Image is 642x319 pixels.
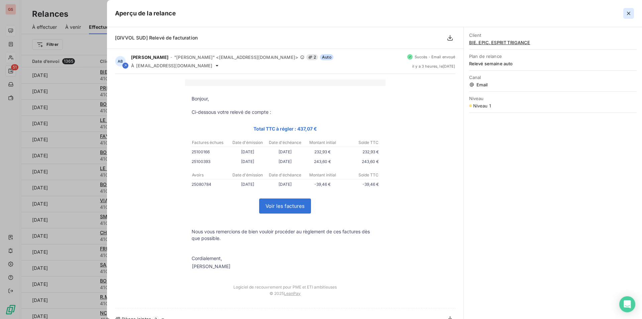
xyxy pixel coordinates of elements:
span: Niveau [469,96,637,101]
p: 243,60 € [304,158,341,165]
span: À [131,63,134,68]
p: Avoirs [192,172,229,178]
p: 25100166 [192,148,229,155]
span: BIE. EPIC. ESPRIT TRIGANCE [469,40,637,45]
p: [DATE] [266,148,304,155]
p: Nous vous remercions de bien vouloir procéder au règlement de ces factures dès que possible. [192,228,379,242]
h5: Aperçu de la relance [115,9,176,18]
p: Solde TTC [342,140,379,146]
a: Voir les factures [259,199,311,213]
span: Plan de relance [469,54,637,59]
div: [PERSON_NAME] [192,263,230,270]
p: 232,93 € [304,148,341,155]
p: Cordialement, [192,255,379,262]
p: Solde TTC [342,172,379,178]
p: Date d'émission [229,172,266,178]
span: 2 [306,54,318,60]
span: [GIVVOL SUD] Relevé de facturation [115,35,198,41]
p: Factures échues [192,140,229,146]
p: 25080784 [192,181,229,188]
span: [EMAIL_ADDRESS][DOMAIN_NAME] [136,63,212,68]
p: -39,46 € [304,181,341,188]
p: -39,46 € [341,181,379,188]
td: © 2025 [185,290,386,303]
span: "[PERSON_NAME]" <[EMAIL_ADDRESS][DOMAIN_NAME]> [174,55,298,60]
p: [DATE] [266,158,304,165]
p: [DATE] [229,148,266,155]
p: [DATE] [229,158,266,165]
p: 232,93 € [341,148,379,155]
p: Montant initial [304,140,341,146]
td: Logiciel de recouvrement pour PME et ETI ambitieuses [185,278,386,290]
div: AB [115,56,126,67]
span: Niveau 1 [473,103,491,108]
a: LeanPay [284,291,301,296]
p: Ci-dessous votre relevé de compte : [192,109,379,115]
p: Montant initial [304,172,341,178]
span: Email [469,82,637,87]
p: Total TTC à régler : 437,07 € [192,125,379,133]
span: [PERSON_NAME] [131,55,169,60]
span: il y a 3 heures , le [DATE] [412,64,455,68]
span: Succès - Email envoyé [415,55,455,59]
p: 243,60 € [341,158,379,165]
span: - [171,55,172,59]
p: Date d'échéance [267,140,304,146]
p: [DATE] [229,181,266,188]
span: Client [469,32,637,38]
span: Auto [320,54,333,60]
div: Open Intercom Messenger [619,296,635,312]
p: [DATE] [266,181,304,188]
p: Date d'émission [229,140,266,146]
p: Bonjour, [192,95,379,102]
p: Date d'échéance [267,172,304,178]
span: Canal [469,75,637,80]
span: Relevé semaine auto [469,61,637,66]
p: 25100393 [192,158,229,165]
